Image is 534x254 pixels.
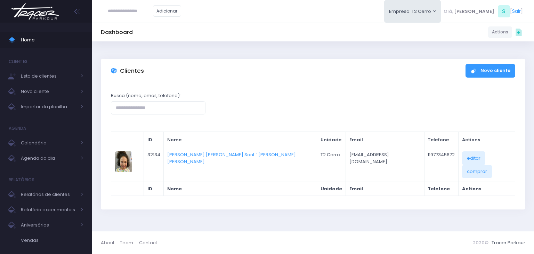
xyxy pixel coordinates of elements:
a: About [101,236,120,249]
th: ID [144,182,164,196]
a: Team [120,236,139,249]
th: Actions [459,132,515,148]
h5: Dashboard [101,29,133,36]
th: ID [144,132,164,148]
th: Unidade [317,182,346,196]
span: Aniversários [21,221,76,230]
td: [EMAIL_ADDRESS][DOMAIN_NAME] [346,148,424,182]
span: Vendas [21,236,83,245]
span: Agenda do dia [21,154,76,163]
span: Importar da planilha [21,102,76,111]
a: Actions [488,26,512,38]
span: [PERSON_NAME] [454,8,494,15]
span: Lista de clientes [21,72,76,81]
span: Novo cliente [21,87,76,96]
th: Telefone [424,132,459,148]
td: 32134 [144,148,164,182]
h4: Clientes [9,55,27,69]
span: Home [21,35,83,45]
th: Unidade [317,132,346,148]
label: Busca (nome, email, telefone): [111,92,181,99]
a: [PERSON_NAME] [PERSON_NAME] Sant ´ [PERSON_NAME] [PERSON_NAME] [167,151,296,165]
td: T2 Cerro [317,148,346,182]
th: Telefone [424,182,459,196]
a: Tracer Parkour [492,239,525,246]
h3: Clientes [120,68,144,74]
span: Relatório experimentais [21,205,76,214]
div: [ ] [441,3,525,19]
td: 11977345672 [424,148,459,182]
a: comprar [462,165,492,178]
th: Nome [164,182,317,196]
span: S [498,5,510,17]
h4: Relatórios [9,173,34,187]
a: Contact [139,236,157,249]
th: Actions [459,182,515,196]
a: editar [462,151,485,165]
span: 2020© [473,239,488,246]
th: Email [346,182,424,196]
a: Adicionar [153,5,181,17]
span: Calendário [21,138,76,148]
h4: Agenda [9,121,26,135]
th: Nome [164,132,317,148]
th: Email [346,132,424,148]
a: Novo cliente [466,64,515,78]
span: Olá, [444,8,453,15]
a: Sair [512,8,521,15]
span: Relatórios de clientes [21,190,76,199]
